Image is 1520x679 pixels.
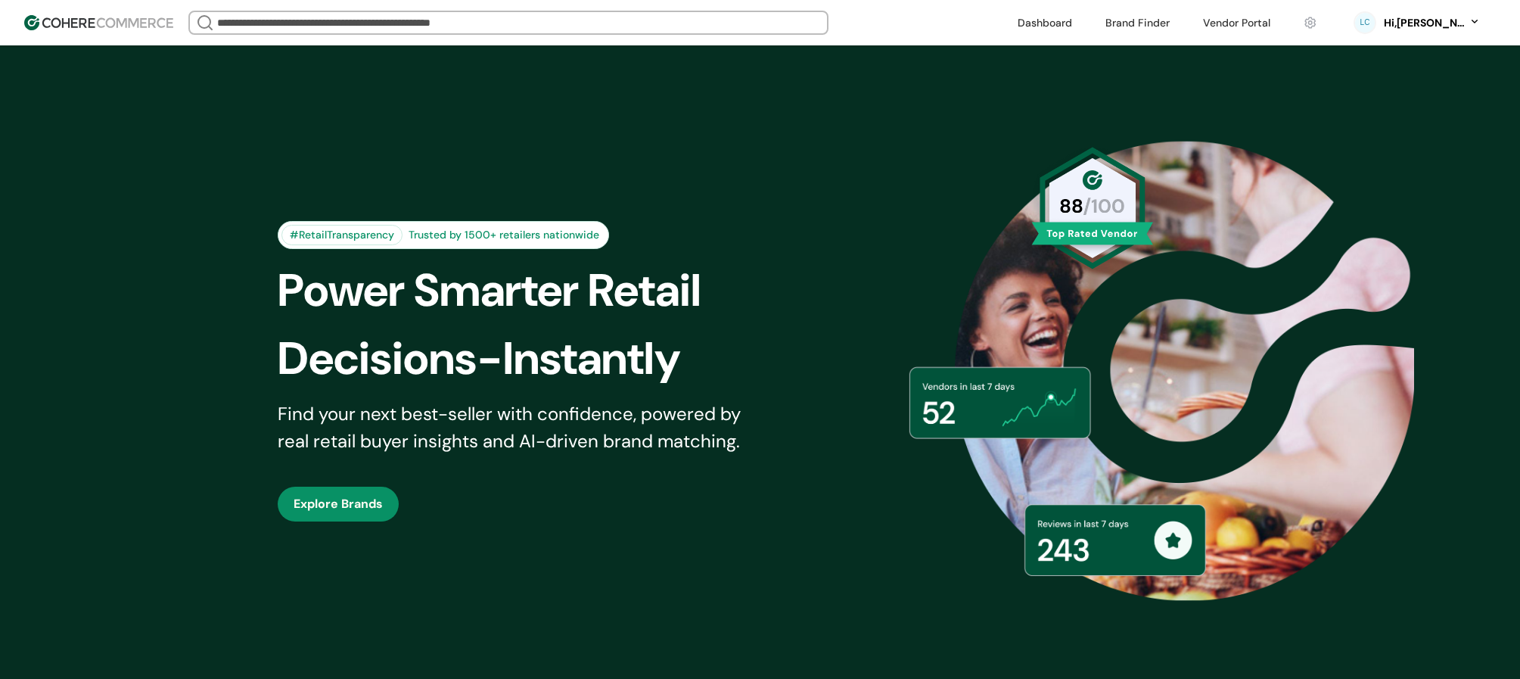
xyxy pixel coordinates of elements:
div: Decisions-Instantly [278,325,786,393]
div: #RetailTransparency [281,225,403,245]
div: Power Smarter Retail [278,257,786,325]
div: Trusted by 1500+ retailers nationwide [403,227,605,243]
img: Cohere Logo [24,15,173,30]
button: Hi,[PERSON_NAME] [1382,15,1481,31]
button: Explore Brands [278,487,399,522]
div: Hi, [PERSON_NAME] [1382,15,1466,31]
div: Find your next best-seller with confidence, powered by real retail buyer insights and AI-driven b... [278,400,760,455]
svg: 0 percent [1354,11,1376,34]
